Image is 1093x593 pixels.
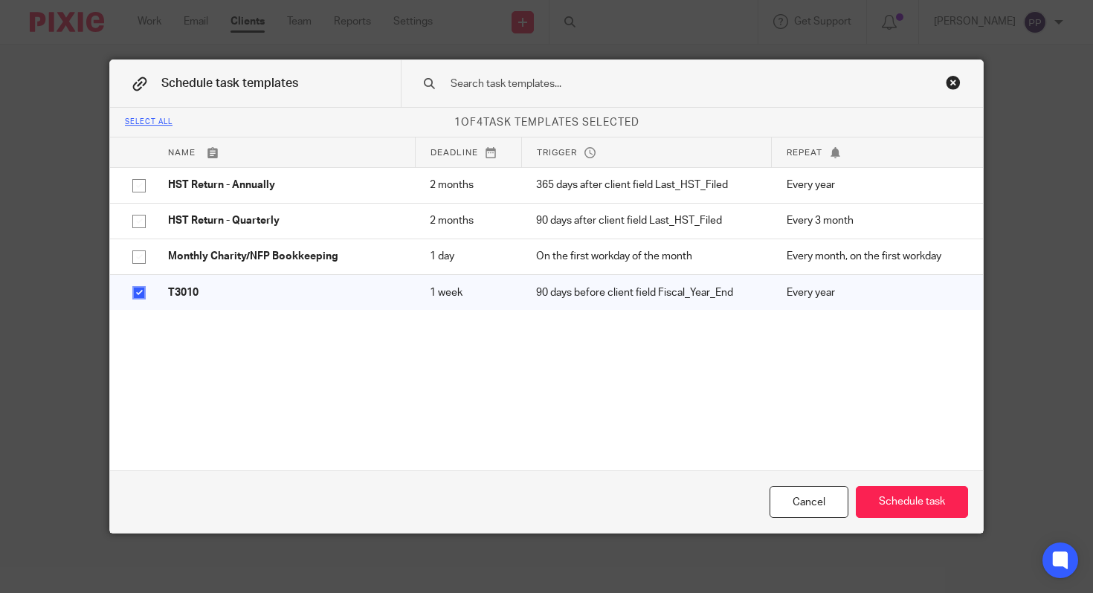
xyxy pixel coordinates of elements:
[430,249,506,264] p: 1 day
[161,77,298,89] span: Schedule task templates
[536,249,756,264] p: On the first workday of the month
[168,249,400,264] p: Monthly Charity/NFP Bookkeeping
[536,213,756,228] p: 90 days after client field Last_HST_Filed
[110,115,983,130] p: of task templates selected
[477,117,483,128] span: 4
[770,486,848,518] div: Cancel
[787,213,961,228] p: Every 3 month
[856,486,968,518] button: Schedule task
[125,118,173,127] div: Select all
[787,178,961,192] p: Every year
[787,285,961,300] p: Every year
[168,149,196,157] span: Name
[449,76,896,92] input: Search task templates...
[168,285,400,300] p: T3010
[787,249,961,264] p: Every month, on the first workday
[536,285,756,300] p: 90 days before client field Fiscal_Year_End
[537,146,756,159] p: Trigger
[430,213,506,228] p: 2 months
[536,178,756,192] p: 365 days after client field Last_HST_Filed
[431,146,506,159] p: Deadline
[946,75,961,90] div: Close this dialog window
[454,117,461,128] span: 1
[787,146,961,159] p: Repeat
[168,178,400,192] p: HST Return - Annually
[430,178,506,192] p: 2 months
[430,285,506,300] p: 1 week
[168,213,400,228] p: HST Return - Quarterly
